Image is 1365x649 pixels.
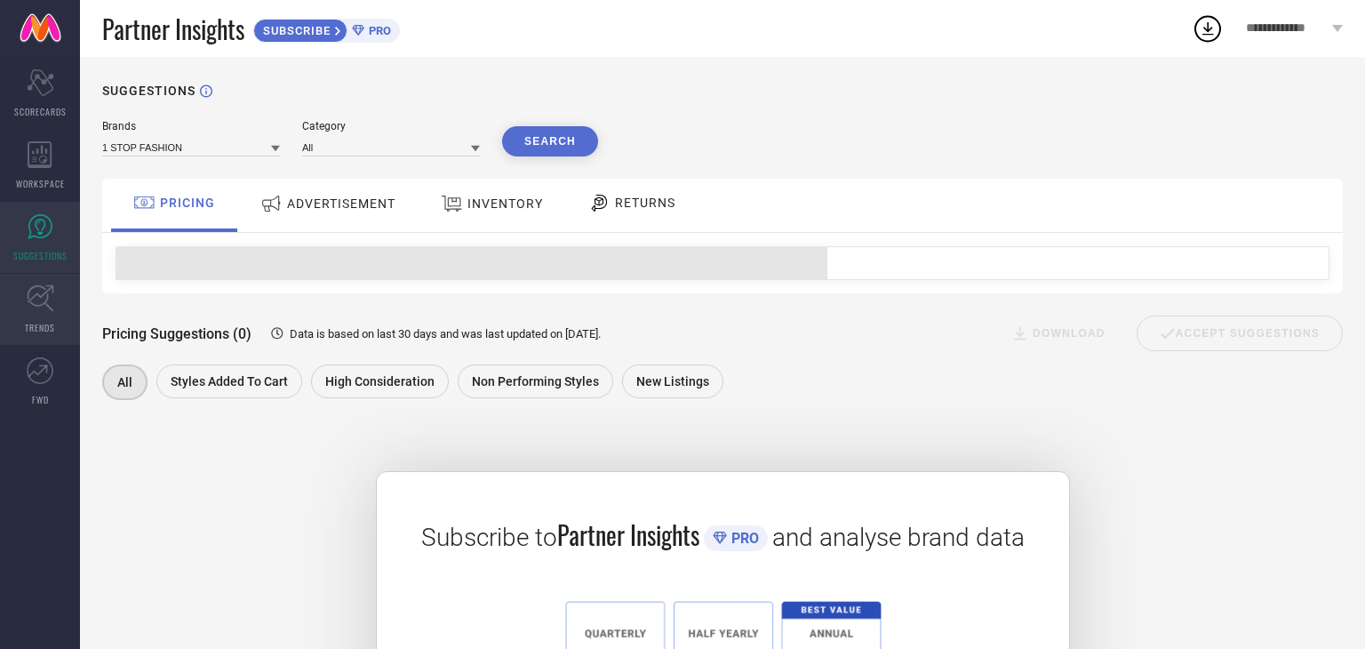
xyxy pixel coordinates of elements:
[302,120,480,132] div: Category
[615,196,675,210] span: RETURNS
[253,14,400,43] a: SUBSCRIBEPRO
[102,11,244,47] span: Partner Insights
[171,374,288,389] span: Styles Added To Cart
[325,374,435,389] span: High Consideration
[502,126,598,156] button: Search
[467,196,543,211] span: INVENTORY
[14,105,67,118] span: SCORECARDS
[102,325,251,342] span: Pricing Suggestions (0)
[117,375,132,389] span: All
[1137,316,1343,351] div: Accept Suggestions
[772,523,1025,552] span: and analyse brand data
[287,196,395,211] span: ADVERTISEMENT
[727,530,759,547] span: PRO
[102,84,196,98] h1: SUGGESTIONS
[1192,12,1224,44] div: Open download list
[13,249,68,262] span: SUGGESTIONS
[472,374,599,389] span: Non Performing Styles
[254,24,335,37] span: SUBSCRIBE
[32,393,49,406] span: FWD
[290,327,601,341] span: Data is based on last 30 days and was last updated on [DATE] .
[160,196,215,210] span: PRICING
[557,517,699,553] span: Partner Insights
[421,523,557,552] span: Subscribe to
[364,24,391,37] span: PRO
[636,374,709,389] span: New Listings
[102,120,280,132] div: Brands
[16,177,65,190] span: WORKSPACE
[25,321,55,334] span: TRENDS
